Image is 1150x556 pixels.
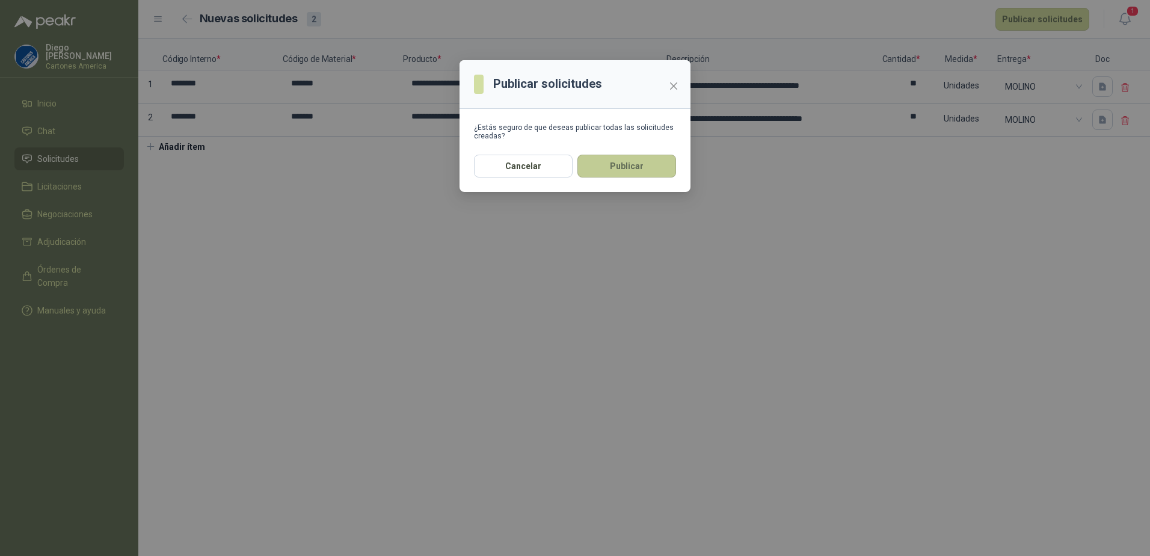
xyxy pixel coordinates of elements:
[474,123,676,140] div: ¿Estás seguro de que deseas publicar todas las solicitudes creadas?
[493,75,602,93] h3: Publicar solicitudes
[577,155,676,178] button: Publicar
[669,81,678,91] span: close
[474,155,573,178] button: Cancelar
[664,76,683,96] button: Close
